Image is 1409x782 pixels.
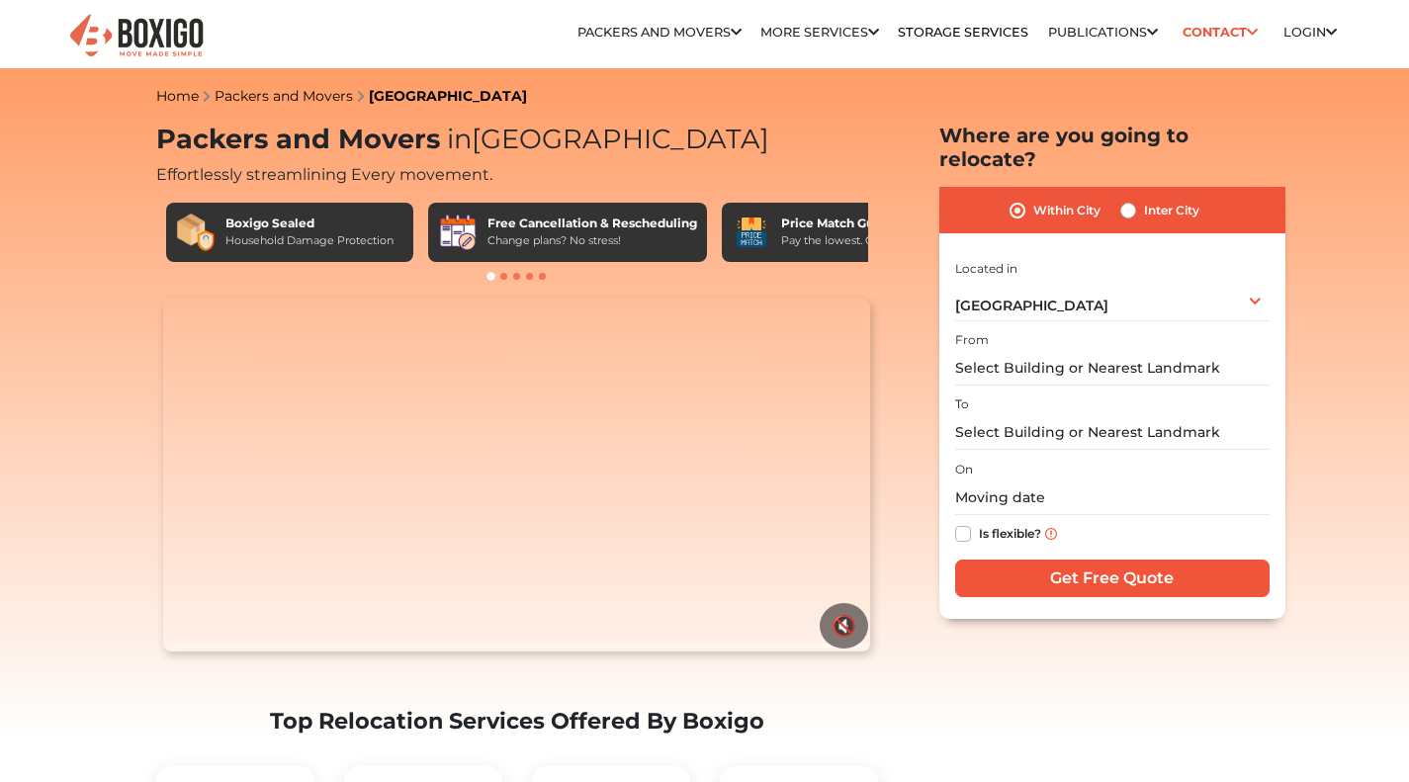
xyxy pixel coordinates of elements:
[939,124,1285,171] h2: Where are you going to relocate?
[1144,199,1199,222] label: Inter City
[487,232,697,249] div: Change plans? No stress!
[369,87,527,105] a: [GEOGRAPHIC_DATA]
[438,213,478,252] img: Free Cancellation & Rescheduling
[156,708,878,735] h2: Top Relocation Services Offered By Boxigo
[487,215,697,232] div: Free Cancellation & Rescheduling
[447,123,472,155] span: in
[1048,25,1158,40] a: Publications
[1177,17,1265,47] a: Contact
[979,522,1041,543] label: Is flexible?
[781,215,931,232] div: Price Match Guarantee
[156,87,199,105] a: Home
[225,215,394,232] div: Boxigo Sealed
[955,395,969,413] label: To
[781,232,931,249] div: Pay the lowest. Guaranteed!
[760,25,879,40] a: More services
[176,213,216,252] img: Boxigo Sealed
[955,260,1017,278] label: Located in
[440,123,769,155] span: [GEOGRAPHIC_DATA]
[955,351,1270,386] input: Select Building or Nearest Landmark
[163,299,870,652] video: Your browser does not support the video tag.
[577,25,742,40] a: Packers and Movers
[955,297,1108,314] span: [GEOGRAPHIC_DATA]
[67,12,206,60] img: Boxigo
[156,124,878,156] h1: Packers and Movers
[1283,25,1337,40] a: Login
[732,213,771,252] img: Price Match Guarantee
[1045,528,1057,540] img: info
[955,480,1270,515] input: Moving date
[156,165,492,184] span: Effortlessly streamlining Every movement.
[955,415,1270,450] input: Select Building or Nearest Landmark
[215,87,353,105] a: Packers and Movers
[1033,199,1101,222] label: Within City
[820,603,868,649] button: 🔇
[225,232,394,249] div: Household Damage Protection
[955,560,1270,597] input: Get Free Quote
[955,331,989,349] label: From
[955,461,973,478] label: On
[898,25,1028,40] a: Storage Services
